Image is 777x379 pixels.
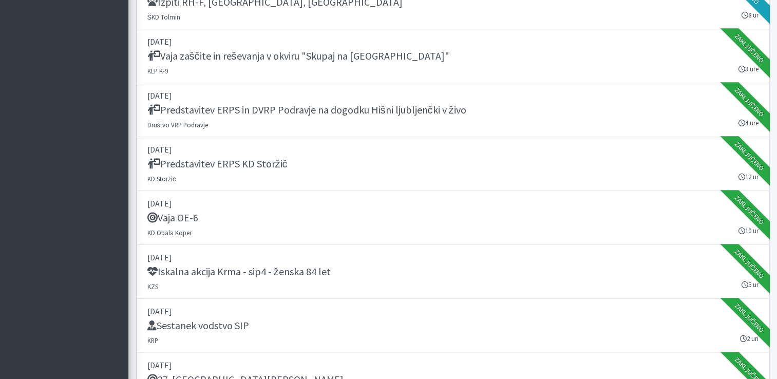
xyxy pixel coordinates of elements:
[147,359,759,371] p: [DATE]
[147,35,759,48] p: [DATE]
[137,191,769,245] a: [DATE] Vaja OE-6 KD Obala Koper 10 ur Zaključeno
[147,319,249,332] h5: Sestanek vodstvo SIP
[137,245,769,299] a: [DATE] Iskalna akcija Krma - sip4 - ženska 84 let KZS 5 ur Zaključeno
[147,212,198,224] h5: Vaja OE-6
[147,197,759,210] p: [DATE]
[147,266,331,278] h5: Iskalna akcija Krma - sip4 - ženska 84 let
[137,29,769,83] a: [DATE] Vaja zaščite in reševanja v okviru "Skupaj na [GEOGRAPHIC_DATA]" KLP K-9 3 ure Zaključeno
[147,67,168,75] small: KLP K-9
[147,282,158,291] small: KZS
[147,251,759,263] p: [DATE]
[137,137,769,191] a: [DATE] Predstavitev ERPS KD Storžič KD Storžič 12 ur Zaključeno
[147,158,288,170] h5: Predstavitev ERPS KD Storžič
[147,336,158,345] small: KRP
[147,89,759,102] p: [DATE]
[147,143,759,156] p: [DATE]
[147,175,176,183] small: KD Storžič
[147,13,181,21] small: ŠKD Tolmin
[147,229,192,237] small: KD Obala Koper
[147,121,208,129] small: Društvo VRP Podravje
[147,305,759,317] p: [DATE]
[137,299,769,353] a: [DATE] Sestanek vodstvo SIP KRP 2 uri Zaključeno
[147,50,449,62] h5: Vaja zaščite in reševanja v okviru "Skupaj na [GEOGRAPHIC_DATA]"
[137,83,769,137] a: [DATE] Predstavitev ERPS in DVRP Podravje na dogodku Hišni ljubljenčki v živo Društvo VRP Podravj...
[147,104,466,116] h5: Predstavitev ERPS in DVRP Podravje na dogodku Hišni ljubljenčki v živo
